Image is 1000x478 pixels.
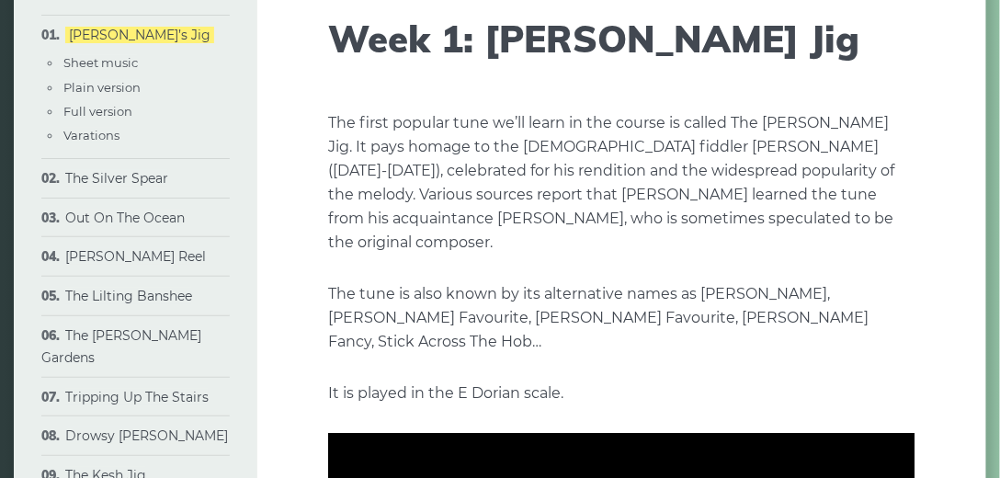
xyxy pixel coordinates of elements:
[65,248,206,265] a: [PERSON_NAME] Reel
[65,427,228,444] a: Drowsy [PERSON_NAME]
[65,27,214,43] a: [PERSON_NAME]’s Jig
[41,327,201,366] a: The [PERSON_NAME] Gardens
[328,111,915,255] p: The first popular tune we’ll learn in the course is called The [PERSON_NAME] Jig. It pays homage ...
[63,104,132,119] a: Full version
[328,282,915,354] p: The tune is also known by its alternative names as [PERSON_NAME], [PERSON_NAME] Favourite, [PERSO...
[65,288,192,304] a: The Lilting Banshee
[65,210,185,226] a: Out On The Ocean
[63,55,138,70] a: Sheet music
[63,128,119,142] a: Varations
[328,17,915,61] h1: Week 1: [PERSON_NAME] Jig
[65,170,168,187] a: The Silver Spear
[65,389,209,405] a: Tripping Up The Stairs
[328,381,915,405] p: It is played in the E Dorian scale.
[63,80,141,95] a: Plain version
